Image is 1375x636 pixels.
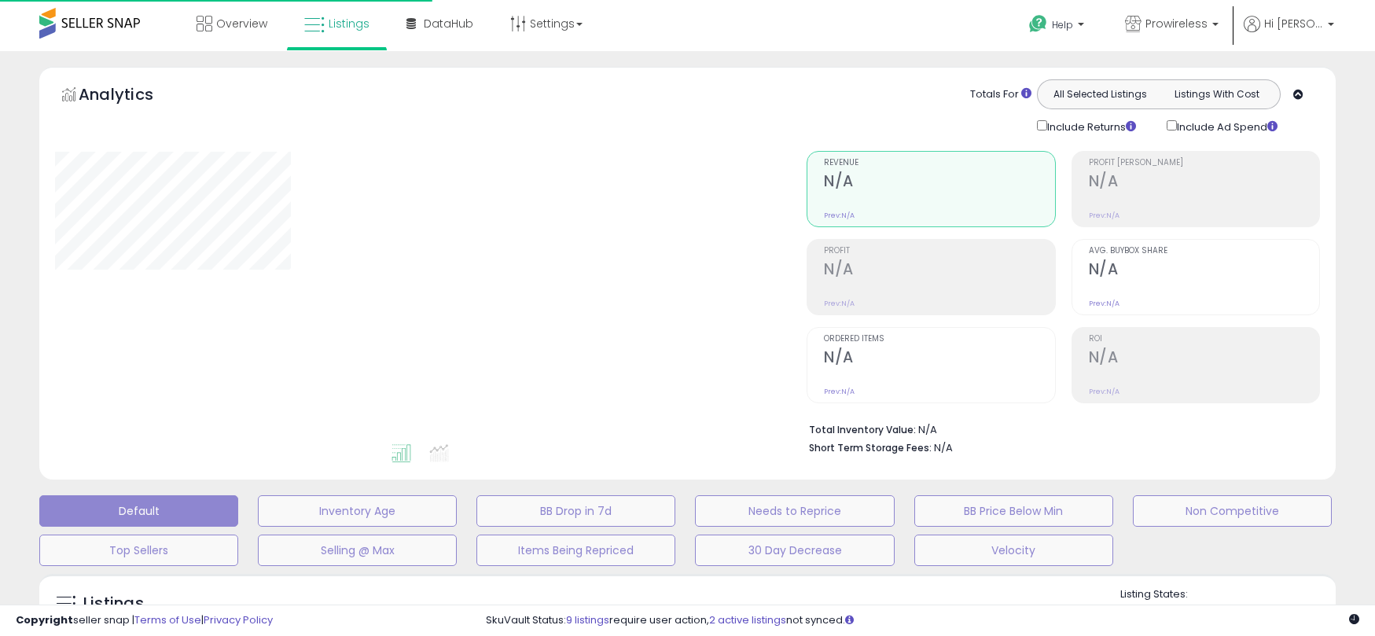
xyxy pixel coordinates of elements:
[1089,335,1319,344] span: ROI
[809,441,932,454] b: Short Term Storage Fees:
[329,16,369,31] span: Listings
[476,535,675,566] button: Items Being Repriced
[824,159,1054,167] span: Revenue
[1155,117,1303,135] div: Include Ad Spend
[1052,18,1073,31] span: Help
[1264,16,1323,31] span: Hi [PERSON_NAME]
[1089,387,1119,396] small: Prev: N/A
[809,419,1308,438] li: N/A
[809,423,916,436] b: Total Inventory Value:
[216,16,267,31] span: Overview
[695,495,894,527] button: Needs to Reprice
[79,83,184,109] h5: Analytics
[1089,299,1119,308] small: Prev: N/A
[258,495,457,527] button: Inventory Age
[258,535,457,566] button: Selling @ Max
[824,211,855,220] small: Prev: N/A
[1089,172,1319,193] h2: N/A
[824,348,1054,369] h2: N/A
[1089,211,1119,220] small: Prev: N/A
[824,247,1054,256] span: Profit
[824,387,855,396] small: Prev: N/A
[824,172,1054,193] h2: N/A
[39,495,238,527] button: Default
[1025,117,1155,135] div: Include Returns
[16,613,273,628] div: seller snap | |
[914,535,1113,566] button: Velocity
[1158,84,1275,105] button: Listings With Cost
[914,495,1113,527] button: BB Price Below Min
[1089,260,1319,281] h2: N/A
[695,535,894,566] button: 30 Day Decrease
[1244,16,1334,51] a: Hi [PERSON_NAME]
[16,612,73,627] strong: Copyright
[1028,14,1048,34] i: Get Help
[424,16,473,31] span: DataHub
[476,495,675,527] button: BB Drop in 7d
[824,260,1054,281] h2: N/A
[1089,247,1319,256] span: Avg. Buybox Share
[1089,159,1319,167] span: Profit [PERSON_NAME]
[1089,348,1319,369] h2: N/A
[1145,16,1208,31] span: Prowireless
[824,299,855,308] small: Prev: N/A
[934,440,953,455] span: N/A
[824,335,1054,344] span: Ordered Items
[1042,84,1159,105] button: All Selected Listings
[1133,495,1332,527] button: Non Competitive
[1017,2,1100,51] a: Help
[39,535,238,566] button: Top Sellers
[970,87,1031,102] div: Totals For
